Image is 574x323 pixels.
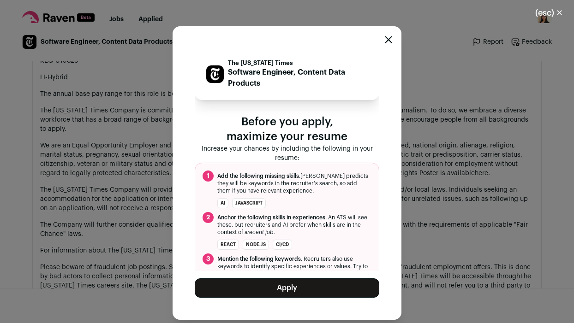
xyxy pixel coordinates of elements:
[217,255,371,285] span: . Recruiters also use keywords to identify specific experiences or values. Try to mirror the spel...
[195,144,379,163] p: Increase your chances by including the following in your resume:
[203,170,214,182] span: 1
[217,215,325,220] span: Anchor the following skills in experiences
[247,229,275,235] i: recent job.
[217,172,371,194] span: [PERSON_NAME] predicts they will be keywords in the recruiter's search, so add them if you have r...
[217,173,300,179] span: Add the following missing skills.
[217,240,239,250] li: React
[228,59,368,67] p: The [US_STATE] Times
[273,240,292,250] li: CI/CD
[232,198,266,208] li: Javascript
[228,67,368,89] p: Software Engineer, Content Data Products
[217,256,301,262] span: Mention the following keywords
[217,214,371,236] span: . An ATS will see these, but recruiters and AI prefer when skills are in the context of a
[243,240,269,250] li: Node.js
[206,65,224,83] img: 2c504f69011341e2362469373bd5a63639ddab3c76a554f7b1caa047b1260959.jpg
[195,278,379,298] button: Apply
[385,36,392,43] button: Close modal
[217,198,228,208] li: AI
[203,212,214,223] span: 2
[195,115,379,144] p: Before you apply, maximize your resume
[203,253,214,264] span: 3
[524,3,574,23] button: Close modal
